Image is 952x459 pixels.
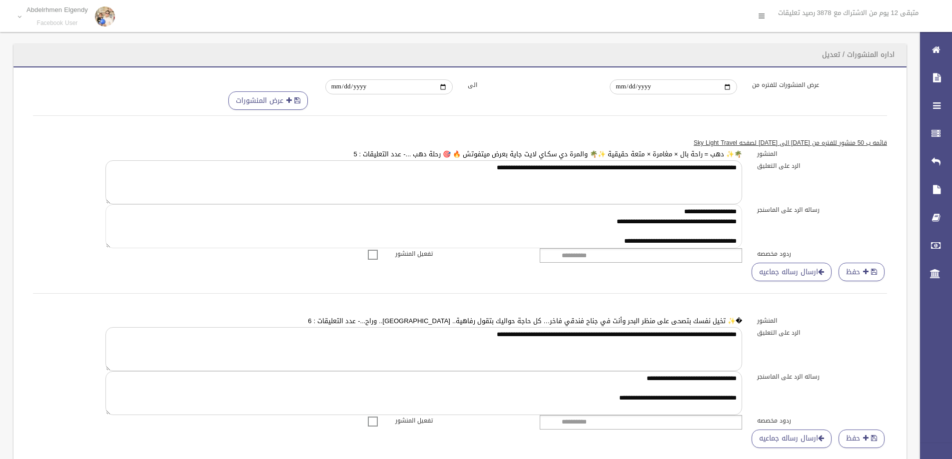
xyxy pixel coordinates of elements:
[388,415,533,426] label: تفعيل المنشور
[750,315,895,326] label: المنشور
[308,315,742,327] a: �✨ تخيل نفسك بتصحى على منظر البحر وأنت في جناح فندقي فاخر… كل حاجة حواليك بتقول رفاهية.. [GEOGRAP...
[388,248,533,259] label: تفعيل المنشور
[750,204,895,215] label: رساله الرد على الماسنجر
[750,327,895,338] label: الرد على التعليق
[460,79,603,90] label: الى
[353,148,742,160] a: 🌴✨ دهب = راحة بال × مغامرة × متعة حقيقية ✨🌴 والمرة دي سكـاي لايت جاية بعرض ميتفوتش 🔥 🎯 رحلة دهب ....
[839,263,885,281] button: حفظ
[750,160,895,171] label: الرد على التعليق
[752,263,832,281] a: ارسال رساله جماعيه
[750,371,895,382] label: رساله الرد على الماسنجر
[839,430,885,448] button: حفظ
[750,148,895,159] label: المنشور
[26,6,88,13] p: Abdelrhmen Elgendy
[750,415,895,426] label: ردود مخصصه
[26,19,88,27] small: Facebook User
[228,91,308,110] button: عرض المنشورات
[745,79,887,90] label: عرض المنشورات للفتره من
[810,45,907,64] header: اداره المنشورات / تعديل
[694,137,887,148] u: قائمه ب 50 منشور للفتره من [DATE] الى [DATE] لصفحه Sky Light Travel
[752,430,832,448] a: ارسال رساله جماعيه
[750,248,895,259] label: ردود مخصصه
